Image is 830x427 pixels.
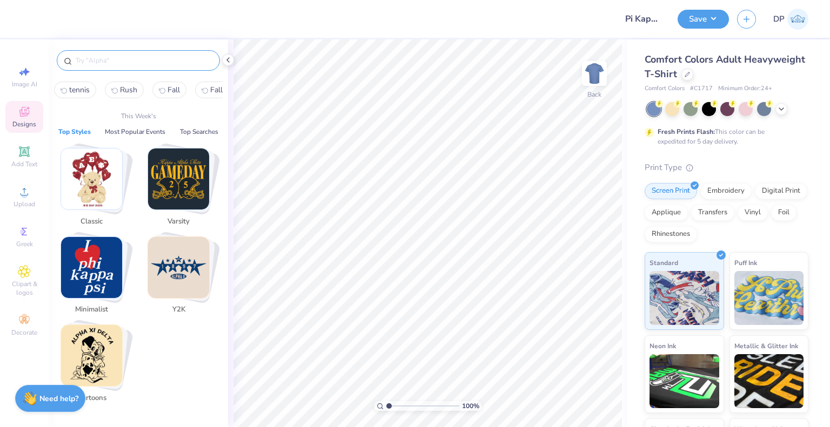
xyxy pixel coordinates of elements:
[462,401,479,411] span: 100 %
[54,236,136,320] button: Stack Card Button Minimalist
[617,8,670,30] input: Untitled Design
[787,9,808,30] img: Deepanshu Pandey
[168,85,180,95] span: Fall
[148,148,209,209] img: Varsity
[152,82,186,98] button: Fall2
[16,240,33,248] span: Greek
[141,148,223,231] button: Stack Card Button Varsity
[645,84,685,93] span: Comfort Colors
[734,354,804,408] img: Metallic & Glitter Ink
[587,90,601,99] div: Back
[74,304,109,315] span: Minimalist
[177,126,222,137] button: Top Searches
[12,80,37,89] span: Image AI
[734,257,757,268] span: Puff Ink
[773,13,785,25] span: DP
[61,325,122,386] img: Cartoons
[771,205,796,221] div: Foil
[161,216,196,227] span: Varsity
[120,85,137,95] span: Rush
[658,127,715,136] strong: Fresh Prints Flash:
[5,280,43,297] span: Clipart & logos
[734,340,798,351] span: Metallic & Glitter Ink
[718,84,772,93] span: Minimum Order: 24 +
[650,340,676,351] span: Neon Ink
[61,148,122,209] img: Classic
[650,257,678,268] span: Standard
[12,120,36,128] span: Designs
[141,236,223,320] button: Stack Card Button Y2K
[700,183,752,199] div: Embroidery
[690,84,713,93] span: # C1717
[61,237,122,298] img: Minimalist
[75,55,213,66] input: Try "Alpha"
[39,394,78,404] strong: Need help?
[755,183,807,199] div: Digital Print
[738,205,768,221] div: Vinyl
[691,205,734,221] div: Transfers
[210,85,242,95] span: Fall Rush
[645,161,808,174] div: Print Type
[645,205,688,221] div: Applique
[11,160,37,168] span: Add Text
[55,126,94,137] button: Top Styles
[54,324,136,408] button: Stack Card Button Cartoons
[645,53,805,80] span: Comfort Colors Adult Heavyweight T-Shirt
[121,111,156,121] p: This Week's
[650,271,719,325] img: Standard
[74,216,109,227] span: Classic
[678,10,729,29] button: Save
[69,85,90,95] span: tennis
[105,82,144,98] button: Rush1
[161,304,196,315] span: Y2K
[658,127,791,146] div: This color can be expedited for 5 day delivery.
[773,9,808,30] a: DP
[645,183,697,199] div: Screen Print
[11,328,37,337] span: Decorate
[54,148,136,231] button: Stack Card Button Classic
[54,82,96,98] button: tennis0
[734,271,804,325] img: Puff Ink
[195,82,249,98] button: Fall Rush3
[584,63,605,84] img: Back
[645,226,697,242] div: Rhinestones
[74,393,109,404] span: Cartoons
[650,354,719,408] img: Neon Ink
[14,200,35,208] span: Upload
[102,126,169,137] button: Most Popular Events
[148,237,209,298] img: Y2K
